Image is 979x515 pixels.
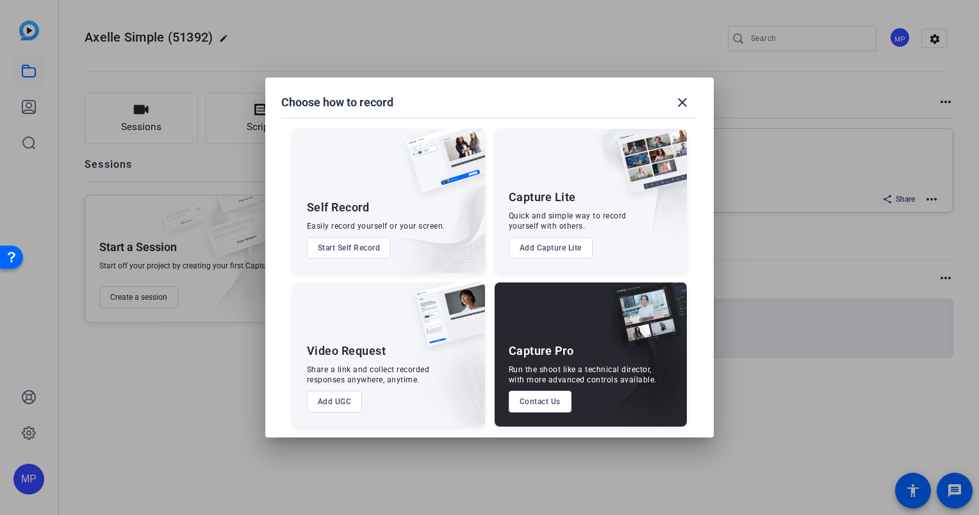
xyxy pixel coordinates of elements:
img: embarkstudio-ugc-content.png [411,322,485,427]
img: ugc-content.png [406,282,485,360]
div: Run the shoot like a technical director, with more advanced controls available. [509,364,657,385]
h1: Choose how to record [281,95,393,110]
div: Video Request [307,343,386,359]
div: Capture Lite [509,190,576,205]
img: embarkstudio-self-record.png [374,156,485,273]
button: Add UGC [307,391,363,413]
div: Self Record [307,200,370,215]
img: embarkstudio-capture-lite.png [572,129,687,257]
button: Contact Us [509,391,572,413]
img: capture-lite.png [607,129,687,207]
img: capture-pro.png [602,282,687,361]
img: embarkstudio-capture-pro.png [592,298,687,427]
button: Add Capture Lite [509,237,593,259]
div: Share a link and collect recorded responses anywhere, anytime. [307,364,430,385]
div: Easily record yourself or your screen. [307,221,445,231]
mat-icon: close [675,95,690,110]
button: Start Self Record [307,237,391,259]
div: Capture Pro [509,343,574,359]
img: self-record.png [397,129,485,206]
div: Quick and simple way to record yourself with others. [509,211,627,231]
